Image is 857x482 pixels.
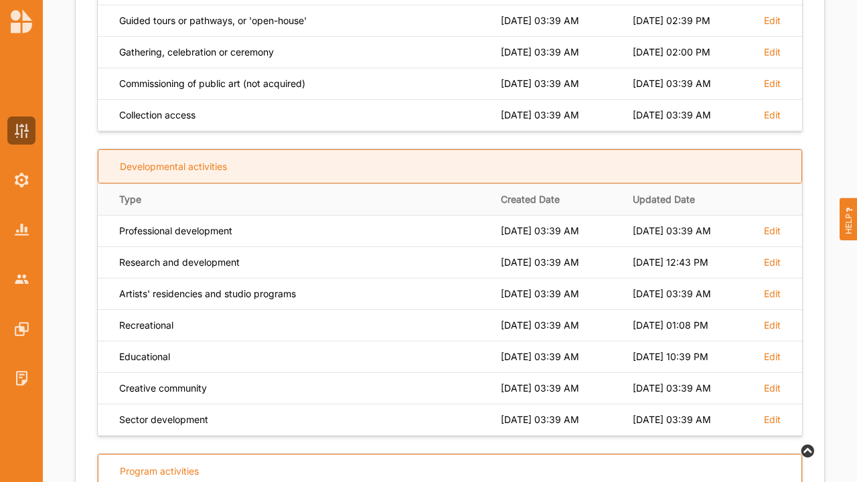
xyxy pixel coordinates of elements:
[501,288,613,300] div: [DATE] 03:39 AM
[7,216,35,244] a: System Reports
[633,414,745,426] div: [DATE] 03:39 AM
[633,351,745,363] div: [DATE] 10:39 PM
[633,46,745,58] div: [DATE] 02:00 PM
[7,265,35,293] a: Accounts & Users
[119,256,482,268] div: Research and development
[764,15,781,27] label: Edit
[501,15,613,27] div: [DATE] 03:39 AM
[764,414,781,426] label: Edit
[15,274,29,283] img: Accounts & Users
[633,78,745,90] div: [DATE] 03:39 AM
[764,351,781,363] label: Edit
[120,161,227,173] div: Developmental activities
[764,256,781,268] label: Edit
[764,46,781,58] label: Edit
[501,351,613,363] div: [DATE] 03:39 AM
[119,414,482,426] div: Sector development
[633,193,745,206] strong: Updated Date
[120,465,199,477] div: Program activities
[501,414,613,426] div: [DATE] 03:39 AM
[7,364,35,392] a: System Logs
[764,78,781,90] label: Edit
[501,382,613,394] div: [DATE] 03:39 AM
[633,15,745,27] div: [DATE] 02:39 PM
[501,46,613,58] div: [DATE] 03:39 AM
[7,116,35,145] a: Activity Settings
[15,322,29,336] img: Features
[119,46,482,58] div: Gathering, celebration or ceremony
[119,193,482,206] strong: Type
[633,382,745,394] div: [DATE] 03:39 AM
[119,109,482,121] div: Collection access
[764,382,781,394] label: Edit
[119,319,482,331] div: Recreational
[633,288,745,300] div: [DATE] 03:39 AM
[764,288,781,300] label: Edit
[7,315,35,343] a: Features
[633,319,745,331] div: [DATE] 01:08 PM
[501,193,613,206] strong: Created Date
[11,9,32,33] img: logo
[15,124,29,138] img: Activity Settings
[764,225,781,237] label: Edit
[633,109,745,121] div: [DATE] 03:39 AM
[119,351,482,363] div: Educational
[15,173,29,187] img: System Settings
[15,371,29,385] img: System Logs
[501,256,613,268] div: [DATE] 03:39 AM
[119,225,482,237] div: Professional development
[501,109,613,121] div: [DATE] 03:39 AM
[501,225,613,237] div: [DATE] 03:39 AM
[119,15,482,27] div: Guided tours or pathways, or 'open-house'
[501,78,613,90] div: [DATE] 03:39 AM
[7,166,35,194] a: System Settings
[15,224,29,235] img: System Reports
[633,225,745,237] div: [DATE] 03:39 AM
[119,382,482,394] div: Creative community
[764,319,781,331] label: Edit
[501,319,613,331] div: [DATE] 03:39 AM
[633,256,745,268] div: [DATE] 12:43 PM
[119,78,482,90] div: Commissioning of public art (not acquired)
[119,288,482,300] div: Artists' residencies and studio programs
[764,109,781,121] label: Edit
